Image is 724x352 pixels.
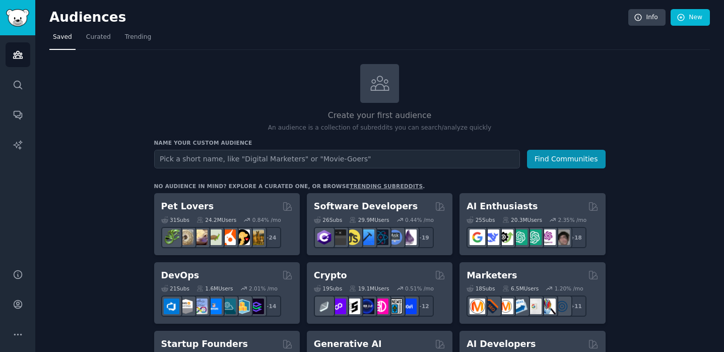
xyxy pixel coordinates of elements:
[249,285,278,292] div: 2.01 % /mo
[373,299,388,314] img: defiblockchain
[484,299,499,314] img: bigseo
[526,229,542,245] img: chatgpt_prompts_
[484,229,499,245] img: DeepSeek
[161,269,200,282] h2: DevOps
[512,229,528,245] img: chatgpt_promptDesign
[192,299,208,314] img: Docker_DevOps
[413,227,434,248] div: + 19
[467,269,517,282] h2: Marketers
[558,216,586,223] div: 2.35 % /mo
[164,299,179,314] img: azuredevops
[470,299,485,314] img: content_marketing
[53,33,72,42] span: Saved
[49,10,628,26] h2: Audiences
[502,216,542,223] div: 20.3M Users
[413,296,434,317] div: + 12
[220,229,236,245] img: cockatiel
[154,150,520,168] input: Pick a short name, like "Digital Marketers" or "Movie-Goers"
[161,338,248,350] h2: Startup Founders
[314,200,418,213] h2: Software Developers
[498,299,513,314] img: AskMarketing
[467,216,495,223] div: 25 Sub s
[234,229,250,245] img: PetAdvice
[178,299,193,314] img: AWS_Certified_Experts
[565,296,586,317] div: + 11
[331,299,346,314] img: 0xPolygon
[248,299,264,314] img: PlatformEngineers
[498,229,513,245] img: AItoolsCatalog
[350,183,423,189] a: trending subreddits
[405,216,434,223] div: 0.44 % /mo
[314,285,342,292] div: 19 Sub s
[540,229,556,245] img: OpenAIDev
[467,285,495,292] div: 18 Sub s
[125,33,151,42] span: Trending
[345,299,360,314] img: ethstaker
[405,285,434,292] div: 0.51 % /mo
[260,227,281,248] div: + 24
[314,269,347,282] h2: Crypto
[331,229,346,245] img: software
[470,229,485,245] img: GoogleGeminiAI
[467,338,536,350] h2: AI Developers
[401,299,417,314] img: defi_
[554,229,570,245] img: ArtificalIntelligence
[196,216,236,223] div: 24.2M Users
[359,229,374,245] img: iOSProgramming
[260,296,281,317] div: + 14
[314,216,342,223] div: 26 Sub s
[565,227,586,248] div: + 18
[178,229,193,245] img: ballpython
[373,229,388,245] img: reactnative
[154,139,606,146] h3: Name your custom audience
[83,29,114,50] a: Curated
[349,216,389,223] div: 29.9M Users
[401,229,417,245] img: elixir
[121,29,155,50] a: Trending
[206,299,222,314] img: DevOpsLinks
[555,285,583,292] div: 1.20 % /mo
[161,285,189,292] div: 21 Sub s
[6,9,29,27] img: GummySearch logo
[316,229,332,245] img: csharp
[220,299,236,314] img: platformengineering
[49,29,76,50] a: Saved
[671,9,710,26] a: New
[248,229,264,245] img: dogbreed
[349,285,389,292] div: 19.1M Users
[387,299,403,314] img: CryptoNews
[467,200,538,213] h2: AI Enthusiasts
[526,299,542,314] img: googleads
[502,285,539,292] div: 6.5M Users
[252,216,281,223] div: 0.84 % /mo
[161,216,189,223] div: 31 Sub s
[512,299,528,314] img: Emailmarketing
[154,183,425,190] div: No audience in mind? Explore a curated one, or browse .
[540,299,556,314] img: MarketingResearch
[154,124,606,133] p: An audience is a collection of subreddits you can search/analyze quickly
[164,229,179,245] img: herpetology
[154,109,606,122] h2: Create your first audience
[196,285,233,292] div: 1.6M Users
[316,299,332,314] img: ethfinance
[554,299,570,314] img: OnlineMarketing
[387,229,403,245] img: AskComputerScience
[345,229,360,245] img: learnjavascript
[628,9,666,26] a: Info
[192,229,208,245] img: leopardgeckos
[314,338,382,350] h2: Generative AI
[234,299,250,314] img: aws_cdk
[527,150,606,168] button: Find Communities
[359,299,374,314] img: web3
[206,229,222,245] img: turtle
[161,200,214,213] h2: Pet Lovers
[86,33,111,42] span: Curated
